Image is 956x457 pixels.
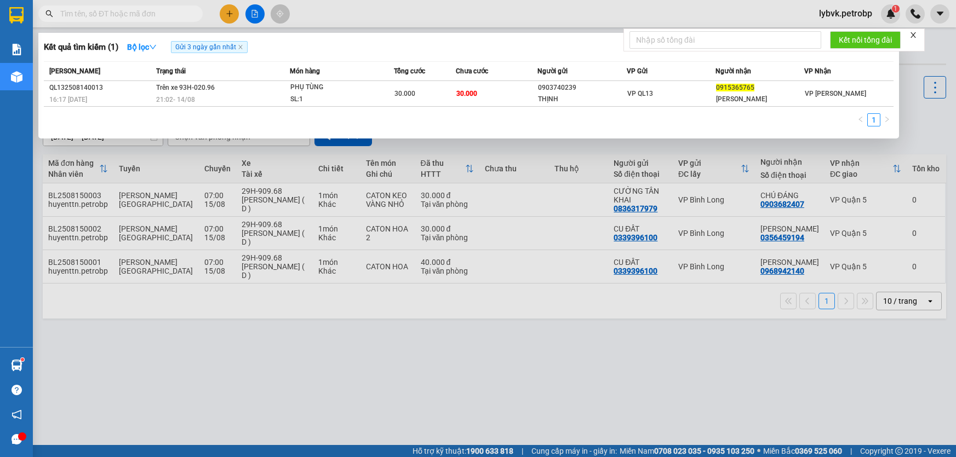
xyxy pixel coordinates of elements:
[629,31,821,49] input: Nhập số tổng đài
[9,7,24,24] img: logo-vxr
[456,67,488,75] span: Chưa cước
[12,385,22,395] span: question-circle
[715,67,751,75] span: Người nhận
[149,43,157,51] span: down
[394,90,415,97] span: 30.000
[44,42,118,53] h3: Kết quả tìm kiếm ( 1 )
[171,41,248,53] span: Gửi 3 ngày gần nhất
[538,82,626,94] div: 0903740239
[290,82,373,94] div: PHỤ TÙNG
[49,82,153,94] div: QL132508140013
[868,114,880,126] a: 1
[156,67,186,75] span: Trạng thái
[11,360,22,371] img: warehouse-icon
[854,113,867,126] button: left
[537,67,568,75] span: Người gửi
[456,90,477,97] span: 30.000
[12,434,22,444] span: message
[830,31,901,49] button: Kết nối tổng đài
[45,10,53,18] span: search
[156,84,215,91] span: Trên xe 93H-020.96
[716,84,754,91] span: 0915365765
[854,113,867,126] li: Previous Page
[11,71,22,83] img: warehouse-icon
[238,44,243,50] span: close
[21,358,24,361] sup: 1
[290,94,373,106] div: SL: 1
[49,96,87,103] span: 16:17 [DATE]
[627,90,653,97] span: VP QL13
[290,67,320,75] span: Món hàng
[60,8,190,20] input: Tìm tên, số ĐT hoặc mã đơn
[11,44,22,55] img: solution-icon
[867,113,880,126] li: 1
[884,116,890,123] span: right
[538,94,626,105] div: THỊNH
[839,34,892,46] span: Kết nối tổng đài
[804,67,831,75] span: VP Nhận
[118,38,165,56] button: Bộ lọcdown
[627,67,648,75] span: VP Gửi
[49,67,100,75] span: [PERSON_NAME]
[394,67,425,75] span: Tổng cước
[716,94,804,105] div: [PERSON_NAME]
[880,113,894,126] button: right
[880,113,894,126] li: Next Page
[12,409,22,420] span: notification
[156,96,195,103] span: 21:02 - 14/08
[909,31,917,39] span: close
[805,90,866,97] span: VP [PERSON_NAME]
[857,116,864,123] span: left
[127,43,157,51] strong: Bộ lọc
